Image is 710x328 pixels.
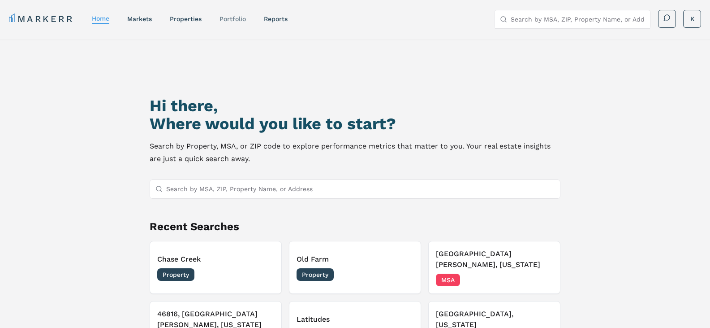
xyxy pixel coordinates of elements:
[150,241,282,294] button: Remove Chase CreekChase CreekProperty[DATE]
[150,140,561,165] p: Search by Property, MSA, or ZIP code to explore performance metrics that matter to you. Your real...
[436,274,460,286] span: MSA
[9,13,74,25] a: MARKERR
[289,241,421,294] button: Remove Old FarmOld FarmProperty[DATE]
[150,219,561,234] h2: Recent Searches
[264,15,288,22] a: reports
[166,180,555,198] input: Search by MSA, ZIP, Property Name, or Address
[511,10,645,28] input: Search by MSA, ZIP, Property Name, or Address
[690,14,694,23] span: K
[127,15,152,22] a: markets
[150,97,561,115] h1: Hi there,
[157,254,274,265] h3: Chase Creek
[683,10,701,28] button: K
[436,249,553,270] h3: [GEOGRAPHIC_DATA][PERSON_NAME], [US_STATE]
[157,268,194,281] span: Property
[170,15,202,22] a: properties
[393,270,413,279] span: [DATE]
[92,15,109,22] a: home
[297,268,334,281] span: Property
[254,270,274,279] span: [DATE]
[150,115,561,133] h2: Where would you like to start?
[533,276,553,284] span: [DATE]
[297,254,413,265] h3: Old Farm
[297,314,413,325] h3: Latitudes
[219,15,246,22] a: Portfolio
[428,241,560,294] button: Remove Fort Wayne, Indiana[GEOGRAPHIC_DATA][PERSON_NAME], [US_STATE]MSA[DATE]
